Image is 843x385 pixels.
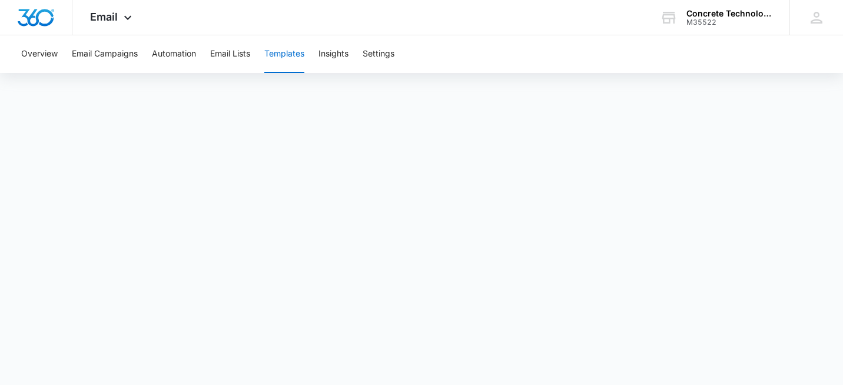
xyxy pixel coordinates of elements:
button: Automation [152,35,196,73]
button: Overview [21,35,58,73]
button: Email Lists [210,35,250,73]
span: Email [90,11,118,23]
button: Email Campaigns [72,35,138,73]
button: Settings [363,35,394,73]
div: account id [686,18,772,26]
div: account name [686,9,772,18]
button: Insights [318,35,349,73]
button: Templates [264,35,304,73]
